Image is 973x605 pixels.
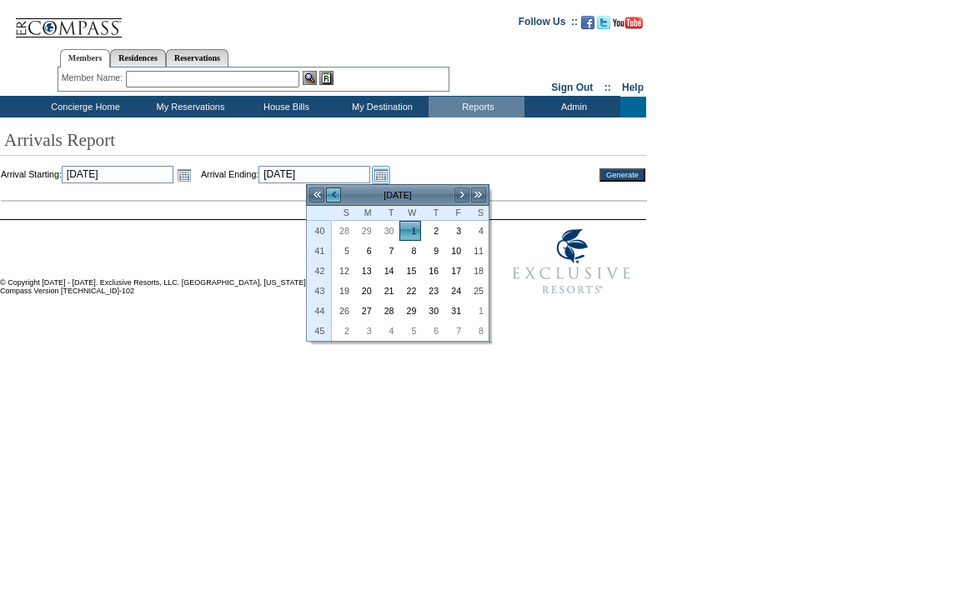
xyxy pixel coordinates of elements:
[378,262,399,280] a: 14
[378,242,399,260] a: 7
[399,281,422,301] td: Wednesday, October 22, 2025
[14,4,123,38] img: Compass Home
[332,301,354,321] td: Sunday, October 26, 2025
[622,82,644,93] a: Help
[400,222,421,240] a: 1
[399,261,422,281] td: Wednesday, October 15, 2025
[377,301,399,321] td: Tuesday, October 28, 2025
[332,321,354,341] td: Sunday, November 02, 2025
[444,282,465,300] a: 24
[354,206,377,221] th: Monday
[444,242,465,260] a: 10
[377,221,399,241] td: Tuesday, September 30, 2025
[400,322,421,340] a: 5
[444,241,466,261] td: Friday, October 10, 2025
[399,206,422,221] th: Wednesday
[308,187,325,203] a: <<
[400,242,421,260] a: 8
[581,16,594,29] img: Become our fan on Facebook
[319,71,334,85] img: Reservations
[429,97,524,117] td: Reports
[613,17,643,29] img: Subscribe to our YouTube Channel
[421,301,444,321] td: Thursday, October 30, 2025
[333,302,354,320] a: 26
[467,302,488,320] a: 1
[467,242,488,260] a: 11
[62,71,126,85] div: Member Name:
[355,222,376,240] a: 29
[467,262,488,280] a: 18
[342,186,454,204] td: [DATE]
[613,21,643,31] a: Subscribe to our YouTube Channel
[110,49,166,67] a: Residences
[599,168,645,182] input: Generate
[355,262,376,280] a: 13
[551,82,593,93] a: Sign Out
[444,322,465,340] a: 7
[377,241,399,261] td: Tuesday, October 07, 2025
[399,221,422,241] td: Wednesday, October 01, 2025
[1,166,577,184] td: Arrival Starting: Arrival Ending:
[307,241,332,261] th: 41
[307,281,332,301] th: 43
[444,262,465,280] a: 17
[421,261,444,281] td: Thursday, October 16, 2025
[355,242,376,260] a: 6
[444,206,466,221] th: Friday
[307,261,332,281] th: 42
[378,222,399,240] a: 30
[355,282,376,300] a: 20
[581,21,594,31] a: Become our fan on Facebook
[400,262,421,280] a: 15
[332,261,354,281] td: Sunday, October 12, 2025
[422,302,443,320] a: 30
[141,97,237,117] td: My Reservations
[372,166,390,184] a: Open the calendar popup.
[444,261,466,281] td: Friday, October 17, 2025
[421,241,444,261] td: Thursday, October 09, 2025
[354,281,377,301] td: Monday, October 20, 2025
[332,206,354,221] th: Sunday
[307,321,332,341] th: 45
[421,221,444,241] td: Thursday, October 02, 2025
[399,241,422,261] td: Wednesday, October 08, 2025
[325,187,342,203] a: <
[355,302,376,320] a: 27
[454,187,470,203] a: >
[467,222,488,240] a: 4
[332,241,354,261] td: Sunday, October 05, 2025
[597,16,610,29] img: Follow us on Twitter
[378,322,399,340] a: 4
[303,71,317,85] img: View
[422,222,443,240] a: 2
[400,282,421,300] a: 22
[378,282,399,300] a: 21
[307,221,332,241] th: 40
[333,222,354,240] a: 28
[597,21,610,31] a: Follow us on Twitter
[466,281,489,301] td: Saturday, October 25, 2025
[175,166,193,184] a: Open the calendar popup.
[470,187,487,203] a: >>
[422,322,443,340] a: 6
[354,301,377,321] td: Monday, October 27, 2025
[237,97,333,117] td: House Bills
[400,302,421,320] a: 29
[377,321,399,341] td: Tuesday, November 04, 2025
[466,321,489,341] td: Saturday, November 08, 2025
[354,241,377,261] td: Monday, October 06, 2025
[354,321,377,341] td: Monday, November 03, 2025
[333,97,429,117] td: My Destination
[466,261,489,281] td: Saturday, October 18, 2025
[444,222,465,240] a: 3
[524,97,620,117] td: Admin
[399,301,422,321] td: Wednesday, October 29, 2025
[466,301,489,321] td: Saturday, November 01, 2025
[354,221,377,241] td: Monday, September 29, 2025
[467,322,488,340] a: 8
[422,262,443,280] a: 16
[333,242,354,260] a: 5
[421,206,444,221] th: Thursday
[466,241,489,261] td: Saturday, October 11, 2025
[333,262,354,280] a: 12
